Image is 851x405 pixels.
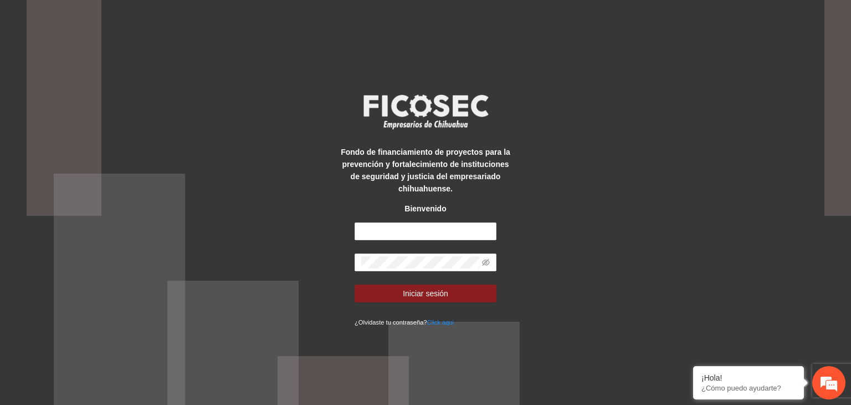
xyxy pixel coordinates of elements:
a: Click aqui [427,319,454,326]
img: logo [356,91,495,132]
button: Iniciar sesión [355,285,496,302]
small: ¿Olvidaste tu contraseña? [355,319,454,326]
p: ¿Cómo puedo ayudarte? [701,384,796,392]
span: Iniciar sesión [403,287,448,300]
div: ¡Hola! [701,373,796,382]
span: eye-invisible [482,259,490,266]
strong: Fondo de financiamiento de proyectos para la prevención y fortalecimiento de instituciones de seg... [341,148,510,193]
strong: Bienvenido [404,204,446,213]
